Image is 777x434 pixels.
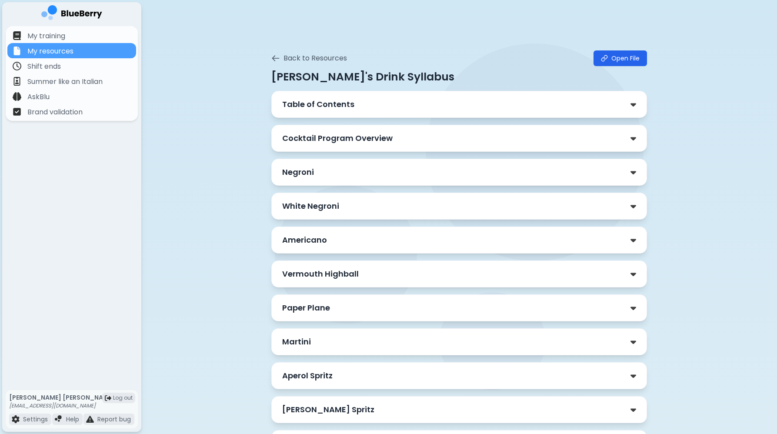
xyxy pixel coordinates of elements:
[282,132,393,144] p: Cocktail Program Overview
[13,107,21,116] img: file icon
[13,92,21,101] img: file icon
[630,270,636,279] img: down chevron
[630,236,636,245] img: down chevron
[13,47,21,55] img: file icon
[9,402,115,409] p: [EMAIL_ADDRESS][DOMAIN_NAME]
[271,53,347,63] button: Back to Resources
[271,70,647,84] p: [PERSON_NAME]'s Drink Syllabus
[630,202,636,211] img: down chevron
[282,336,311,348] p: Martini
[13,62,21,70] img: file icon
[9,394,115,401] p: [PERSON_NAME] [PERSON_NAME]
[630,168,636,177] img: down chevron
[630,405,636,414] img: down chevron
[594,50,647,66] a: Open File
[23,415,48,423] p: Settings
[282,268,359,280] p: Vermouth Highball
[282,302,330,314] p: Paper Plane
[12,415,20,423] img: file icon
[282,200,339,212] p: White Negroni
[27,92,50,102] p: AskBlu
[86,415,94,423] img: file icon
[13,31,21,40] img: file icon
[66,415,79,423] p: Help
[630,304,636,313] img: down chevron
[27,61,61,72] p: Shift ends
[113,394,133,401] span: Log out
[282,370,333,382] p: Aperol Spritz
[630,100,636,109] img: down chevron
[630,337,636,347] img: down chevron
[97,415,131,423] p: Report bug
[27,77,103,87] p: Summer like an Italian
[630,371,636,381] img: down chevron
[27,31,65,41] p: My training
[13,77,21,86] img: file icon
[282,404,374,416] p: [PERSON_NAME] Spritz
[27,46,73,57] p: My resources
[55,415,63,423] img: file icon
[282,166,314,178] p: Negroni
[630,134,636,143] img: down chevron
[282,234,327,246] p: Americano
[282,98,354,110] p: Table of Contents
[41,5,102,23] img: company logo
[105,395,111,401] img: logout
[27,107,83,117] p: Brand validation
